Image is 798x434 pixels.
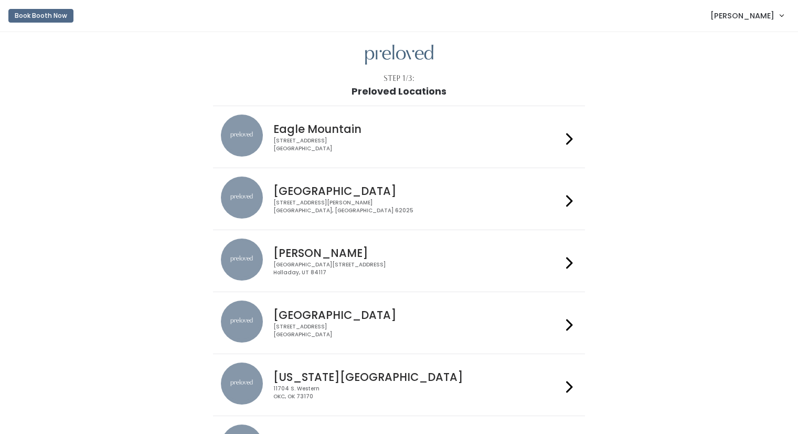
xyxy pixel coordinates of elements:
img: preloved location [221,239,263,281]
div: 11704 S. Western OKC, OK 73170 [273,385,562,400]
a: preloved location [US_STATE][GEOGRAPHIC_DATA] 11704 S. WesternOKC, OK 73170 [221,363,577,407]
img: preloved logo [365,45,433,65]
div: [STREET_ADDRESS][PERSON_NAME] [GEOGRAPHIC_DATA], [GEOGRAPHIC_DATA] 62025 [273,199,562,214]
a: preloved location [GEOGRAPHIC_DATA] [STREET_ADDRESS][PERSON_NAME][GEOGRAPHIC_DATA], [GEOGRAPHIC_D... [221,177,577,221]
button: Book Booth Now [8,9,73,23]
div: [GEOGRAPHIC_DATA][STREET_ADDRESS] Holladay, UT 84117 [273,261,562,276]
h4: [GEOGRAPHIC_DATA] [273,309,562,321]
img: preloved location [221,115,263,157]
a: preloved location Eagle Mountain [STREET_ADDRESS][GEOGRAPHIC_DATA] [221,115,577,159]
a: preloved location [GEOGRAPHIC_DATA] [STREET_ADDRESS][GEOGRAPHIC_DATA] [221,301,577,345]
h4: [PERSON_NAME] [273,247,562,259]
img: preloved location [221,301,263,343]
div: [STREET_ADDRESS] [GEOGRAPHIC_DATA] [273,323,562,338]
img: preloved location [221,177,263,219]
h4: [GEOGRAPHIC_DATA] [273,185,562,197]
span: [PERSON_NAME] [710,10,774,22]
div: Step 1/3: [384,73,414,84]
h4: [US_STATE][GEOGRAPHIC_DATA] [273,371,562,383]
a: Book Booth Now [8,4,73,27]
h4: Eagle Mountain [273,123,562,135]
img: preloved location [221,363,263,405]
a: preloved location [PERSON_NAME] [GEOGRAPHIC_DATA][STREET_ADDRESS]Holladay, UT 84117 [221,239,577,283]
h1: Preloved Locations [352,86,446,97]
a: [PERSON_NAME] [700,4,794,27]
div: [STREET_ADDRESS] [GEOGRAPHIC_DATA] [273,137,562,152]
